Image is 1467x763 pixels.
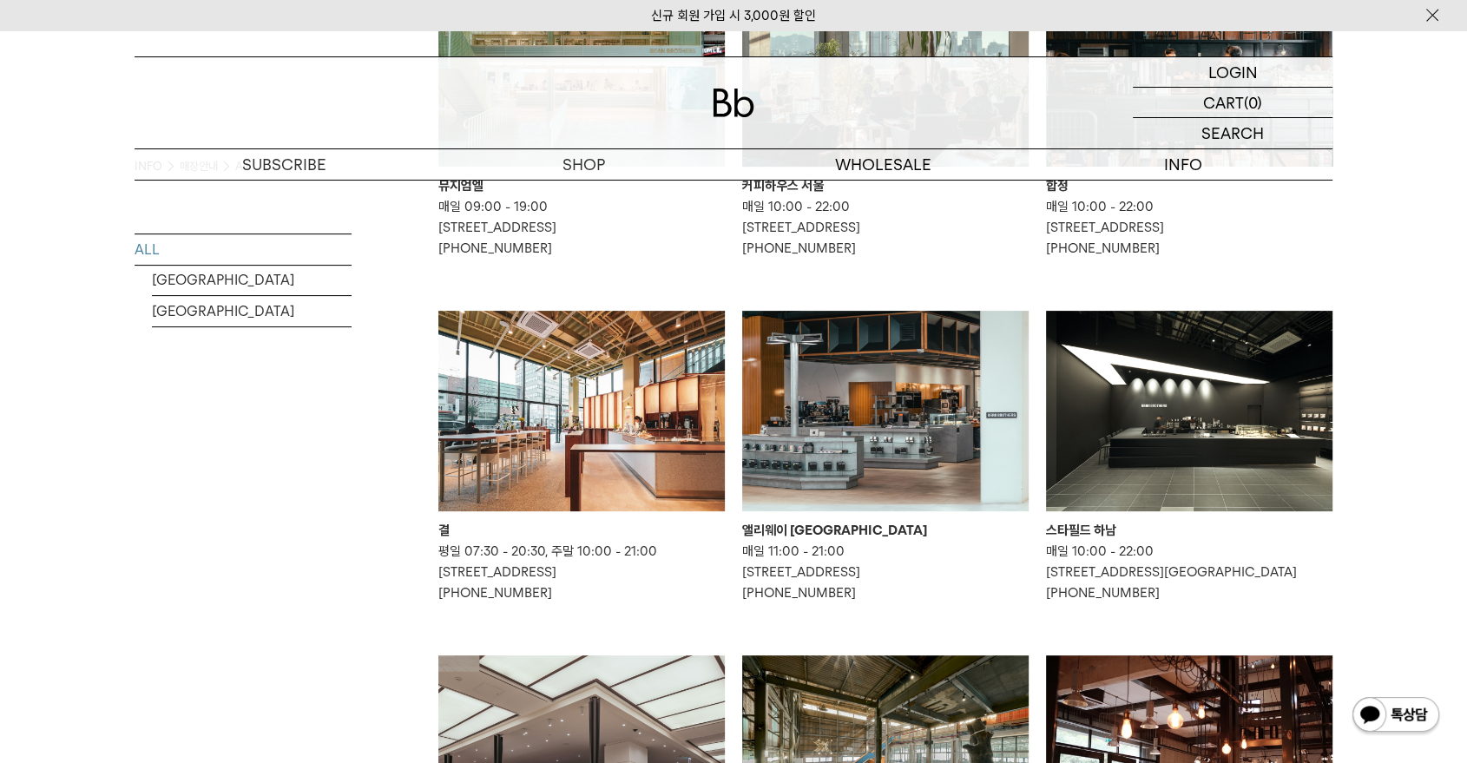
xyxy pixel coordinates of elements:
[1351,695,1441,737] img: 카카오톡 채널 1:1 채팅 버튼
[152,265,352,295] a: [GEOGRAPHIC_DATA]
[438,311,725,511] img: 결
[742,196,1029,259] p: 매일 10:00 - 22:00 [STREET_ADDRESS] [PHONE_NUMBER]
[1201,118,1264,148] p: SEARCH
[713,89,754,117] img: 로고
[742,541,1029,603] p: 매일 11:00 - 21:00 [STREET_ADDRESS] [PHONE_NUMBER]
[1203,88,1244,117] p: CART
[1046,541,1332,603] p: 매일 10:00 - 22:00 [STREET_ADDRESS][GEOGRAPHIC_DATA] [PHONE_NUMBER]
[742,175,1029,196] div: 커피하우스 서울
[733,149,1033,180] p: WHOLESALE
[1244,88,1262,117] p: (0)
[135,234,352,265] a: ALL
[438,520,725,541] div: 결
[1208,57,1258,87] p: LOGIN
[1046,175,1332,196] div: 합정
[1046,311,1332,511] img: 스타필드 하남
[438,175,725,196] div: 뮤지엄엘
[1133,88,1332,118] a: CART (0)
[1133,57,1332,88] a: LOGIN
[438,196,725,259] p: 매일 09:00 - 19:00 [STREET_ADDRESS] [PHONE_NUMBER]
[135,149,434,180] a: SUBSCRIBE
[651,8,816,23] a: 신규 회원 가입 시 3,000원 할인
[438,541,725,603] p: 평일 07:30 - 20:30, 주말 10:00 - 21:00 [STREET_ADDRESS] [PHONE_NUMBER]
[1046,311,1332,603] a: 스타필드 하남 스타필드 하남 매일 10:00 - 22:00[STREET_ADDRESS][GEOGRAPHIC_DATA][PHONE_NUMBER]
[742,520,1029,541] div: 앨리웨이 [GEOGRAPHIC_DATA]
[742,311,1029,603] a: 앨리웨이 인천 앨리웨이 [GEOGRAPHIC_DATA] 매일 11:00 - 21:00[STREET_ADDRESS][PHONE_NUMBER]
[1046,196,1332,259] p: 매일 10:00 - 22:00 [STREET_ADDRESS] [PHONE_NUMBER]
[742,311,1029,511] img: 앨리웨이 인천
[152,296,352,326] a: [GEOGRAPHIC_DATA]
[438,311,725,603] a: 결 결 평일 07:30 - 20:30, 주말 10:00 - 21:00[STREET_ADDRESS][PHONE_NUMBER]
[1046,520,1332,541] div: 스타필드 하남
[434,149,733,180] a: SHOP
[1033,149,1332,180] p: INFO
